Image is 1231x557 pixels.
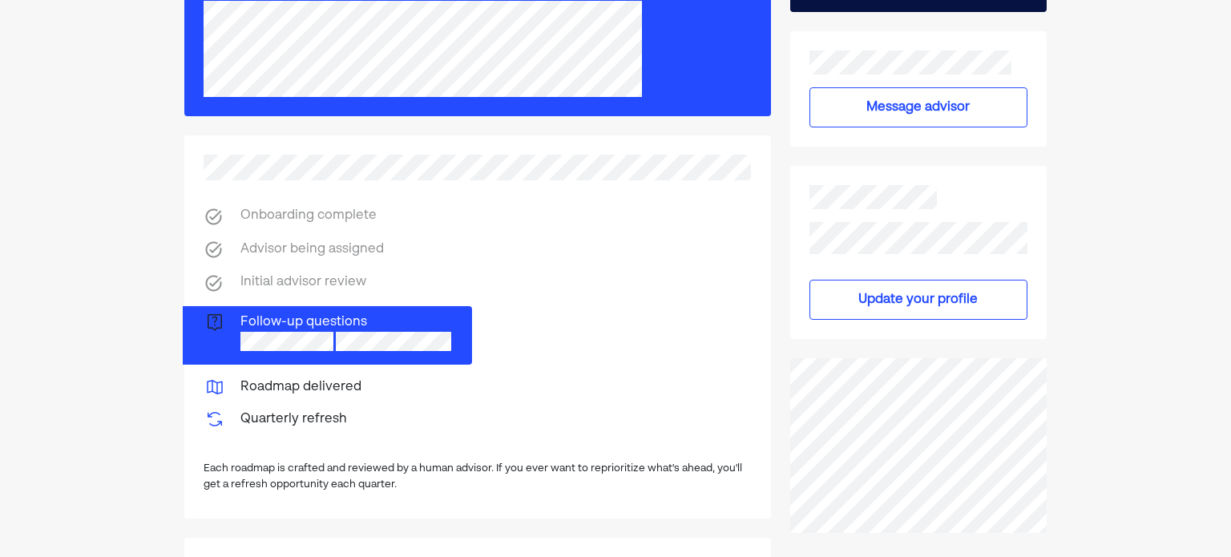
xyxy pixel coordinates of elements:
[240,272,366,293] div: Initial advisor review
[240,377,361,397] div: Roadmap delivered
[240,313,451,358] div: Follow-up questions
[809,87,1027,127] button: Message advisor
[809,280,1027,320] button: Update your profile
[240,206,377,227] div: Onboarding complete
[240,410,347,429] div: Quarterly refresh
[204,461,752,493] div: Each roadmap is crafted and reviewed by a human advisor. If you ever want to reprioritize what's ...
[240,240,384,260] div: Advisor being assigned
